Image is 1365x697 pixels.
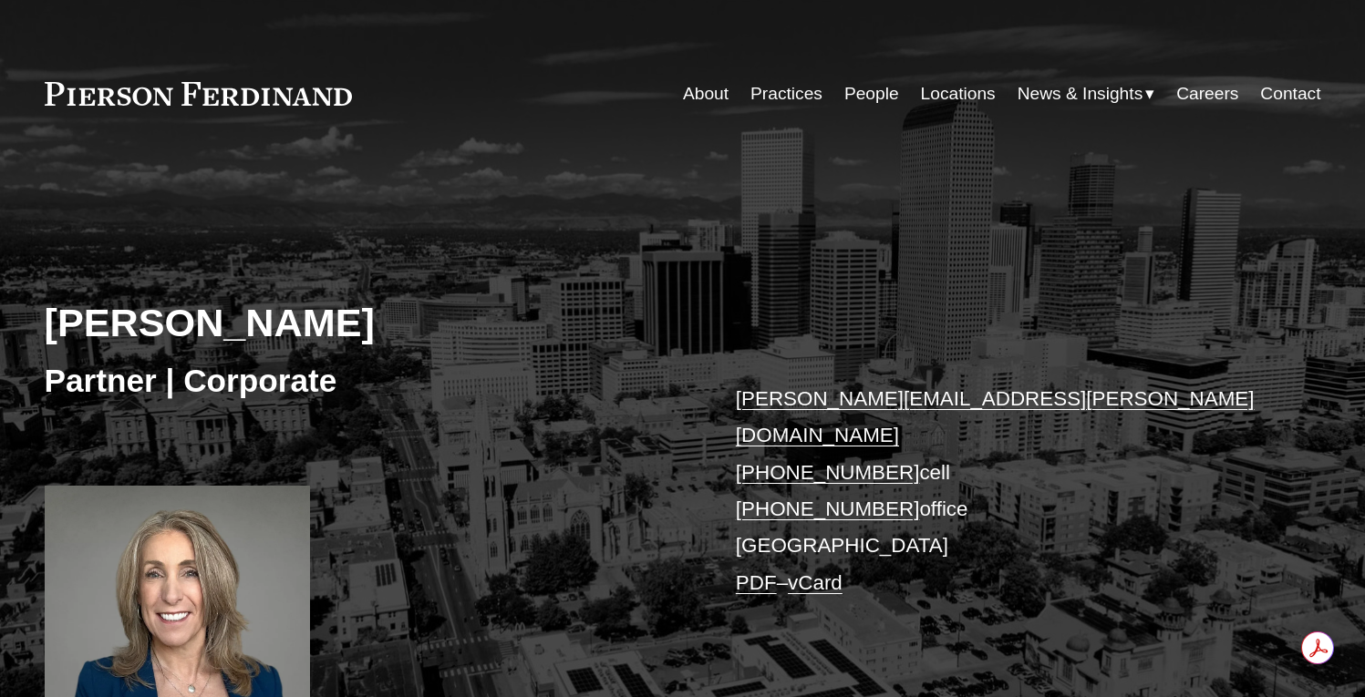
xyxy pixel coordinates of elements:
[1018,77,1155,111] a: folder dropdown
[921,77,996,111] a: Locations
[750,77,822,111] a: Practices
[1018,78,1143,110] span: News & Insights
[736,497,920,520] a: [PHONE_NUMBER]
[1176,77,1238,111] a: Careers
[736,381,1267,601] p: cell office [GEOGRAPHIC_DATA] –
[45,361,683,401] h3: Partner | Corporate
[736,387,1255,446] a: [PERSON_NAME][EMAIL_ADDRESS][PERSON_NAME][DOMAIN_NAME]
[45,299,683,346] h2: [PERSON_NAME]
[788,571,843,594] a: vCard
[683,77,729,111] a: About
[1260,77,1320,111] a: Contact
[736,571,777,594] a: PDF
[844,77,899,111] a: People
[736,461,920,484] a: [PHONE_NUMBER]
